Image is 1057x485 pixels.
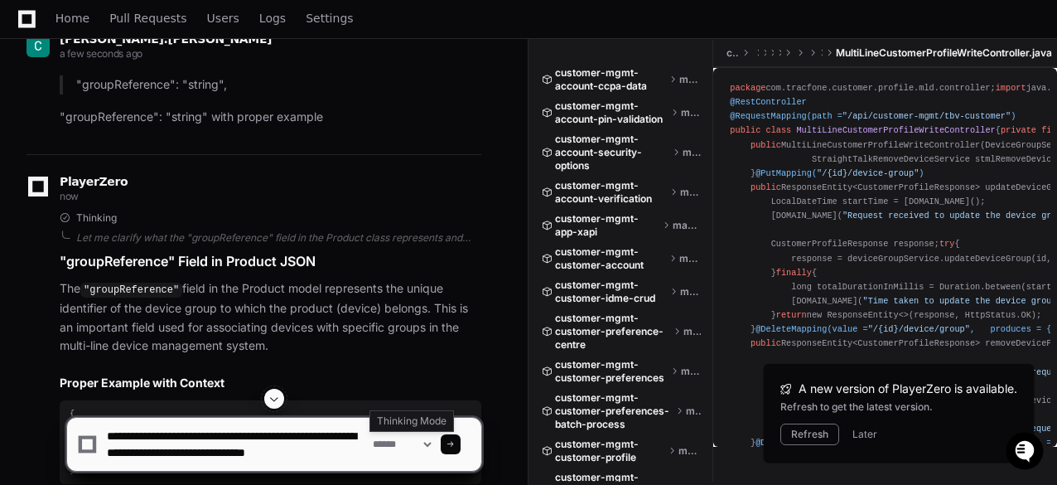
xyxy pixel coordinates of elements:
span: package [730,83,765,93]
span: public [730,125,760,135]
h1: "groupReference" Field in Product JSON [60,251,481,271]
span: Users [207,13,239,23]
div: Welcome [17,66,302,93]
span: customer-mgmt-account-security-options [555,133,669,172]
span: customer-mgmt-account-ccpa-data [555,66,666,93]
h2: Proper Example with Context [60,375,481,391]
span: master [679,73,701,86]
span: customer-profile-tbv [726,46,739,60]
span: [PERSON_NAME].[PERSON_NAME] [60,32,272,46]
span: Pull Requests [109,13,186,23]
span: class [765,125,791,135]
span: master [680,285,701,298]
span: master [679,252,701,265]
span: customer-mgmt-customer-idme-crud [555,279,667,305]
span: Settings [306,13,353,23]
span: Thinking [76,211,117,225]
span: now [60,190,79,202]
span: return [776,310,807,320]
p: The field in the Product model represents the unique identifier of the device group to which the ... [60,279,481,356]
span: master [681,106,701,119]
div: Let me clarify what the "groupReference" field in the Product class represents and provide a prop... [76,231,481,245]
div: Start new chat [56,124,272,140]
span: public [751,182,781,192]
button: Start new chat [282,129,302,148]
img: 1736555170064-99ba0984-63c1-480f-8ee9-699278ef63ed [17,124,46,153]
img: ACg8ocLppwQnxw-l5OtmKI-iEP35Q_s6KGgNRE1-Sh_Zn0Ge2or2sg=s96-c [27,34,50,57]
span: "/{id}/device-group" [817,168,919,178]
span: PlayerZero [60,177,128,187]
span: customer-mgmt-account-verification [555,179,667,206]
span: MultiLineCustomerProfileWriteController.java [836,46,1052,60]
div: We're offline, we'll be back soon [56,140,216,153]
p: "groupReference": "string", [76,75,481,95]
span: a few seconds ago [60,47,142,60]
iframe: Open customer support [1004,430,1049,475]
span: customer-mgmt-account-pin-validation [555,99,668,126]
span: customer-mgmt-customer-account [555,245,666,272]
span: master [681,365,701,378]
code: "groupReference" [80,283,182,298]
span: @RequestMapping(path = ) [730,111,1016,121]
span: public [751,140,781,150]
span: try [939,239,954,249]
span: Home [56,13,89,23]
button: Later [852,428,877,441]
span: import [996,83,1026,93]
img: PlayerZero [17,17,50,50]
span: private [1001,125,1036,135]
span: master [683,146,702,159]
span: customer-mgmt-customer-preference-centre [555,312,670,352]
div: Refresh to get the latest version. [780,400,1017,414]
span: master [683,325,701,338]
span: A new version of PlayerZero is available. [799,381,1017,397]
div: Thinking Mode [369,410,454,432]
span: "/{id}/device/group" [868,324,970,334]
span: Logs [259,13,286,23]
span: finally [776,268,812,278]
span: "/api/customer-mgmt/tbv-customer" [842,111,1011,121]
span: Pylon [165,174,200,187]
span: @PutMapping( ) [755,168,924,178]
span: @RestController [730,97,806,107]
span: customer-mgmt-app-xapi [555,212,659,239]
span: MultiLineCustomerProfileWriteController [796,125,995,135]
a: Powered byPylon [117,173,200,187]
span: public [751,338,781,348]
span: customer-mgmt-customer-preferences [555,358,668,385]
p: "groupReference": "string" with proper example [60,108,481,127]
button: Refresh [780,424,839,445]
span: master [680,186,701,199]
span: master [673,219,701,232]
